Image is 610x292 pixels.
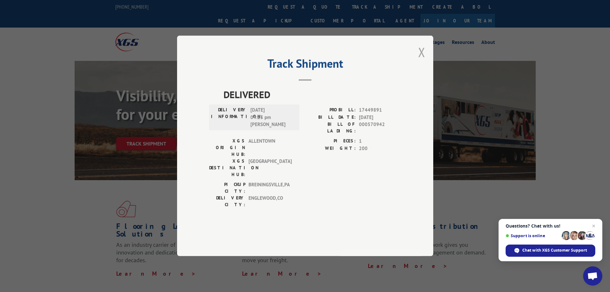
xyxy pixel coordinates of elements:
[305,138,356,145] label: PIECES:
[248,158,292,178] span: [GEOGRAPHIC_DATA]
[211,107,247,129] label: DELIVERY INFORMATION:
[248,181,292,195] span: BREININGSVILLE , PA
[418,44,425,61] button: Close modal
[359,121,401,135] span: 000570942
[250,107,294,129] span: [DATE] 04:23 pm [PERSON_NAME]
[209,59,401,71] h2: Track Shipment
[359,145,401,152] span: 200
[305,145,356,152] label: WEIGHT:
[305,114,356,121] label: BILL DATE:
[209,158,245,178] label: XGS DESTINATION HUB:
[248,138,292,158] span: ALLENTOWN
[359,138,401,145] span: 1
[209,138,245,158] label: XGS ORIGIN HUB:
[506,223,595,229] span: Questions? Chat with us!
[359,114,401,121] span: [DATE]
[359,107,401,114] span: 17449891
[209,181,245,195] label: PICKUP CITY:
[224,88,401,102] span: DELIVERED
[522,247,587,253] span: Chat with XGS Customer Support
[248,195,292,208] span: ENGLEWOOD , CO
[209,195,245,208] label: DELIVERY CITY:
[506,233,559,238] span: Support is online
[305,107,356,114] label: PROBILL:
[506,245,595,257] span: Chat with XGS Customer Support
[583,266,602,286] a: Open chat
[305,121,356,135] label: BILL OF LADING:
